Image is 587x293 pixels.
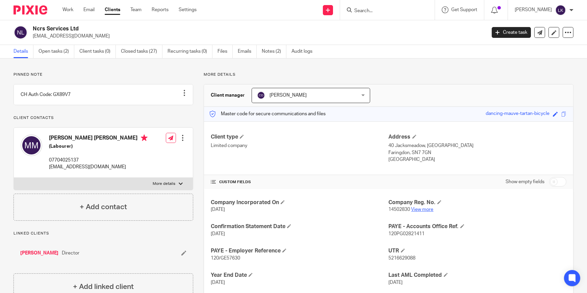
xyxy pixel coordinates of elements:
p: [PERSON_NAME] [515,6,552,13]
span: 14502830 [389,207,410,212]
h4: Last AML Completed [389,272,566,279]
h4: UTR [389,247,566,254]
img: svg%3E [21,135,42,156]
span: [DATE] [211,207,225,212]
img: svg%3E [257,91,265,99]
h5: (Labourer) [49,143,148,150]
h4: + Add contact [80,202,127,212]
h4: Company Incorporated On [211,199,388,206]
p: Faringdon, SN7 7GN [389,149,566,156]
h4: Client type [211,133,388,141]
a: Create task [492,27,531,38]
a: Files [218,45,233,58]
a: View more [411,207,434,212]
h4: PAYE - Employer Reference [211,247,388,254]
p: 40 Jacksmeadow, [GEOGRAPHIC_DATA] [389,142,566,149]
h4: Confirmation Statement Date [211,223,388,230]
span: 5216629088 [389,256,416,261]
i: Primary [141,135,148,141]
a: Work [62,6,73,13]
img: svg%3E [555,5,566,16]
div: dancing-mauve-tartan-bicycle [486,110,550,118]
a: Emails [238,45,257,58]
p: [EMAIL_ADDRESS][DOMAIN_NAME] [49,164,148,170]
a: Email [83,6,95,13]
p: Limited company [211,142,388,149]
a: Clients [105,6,120,13]
span: 120PG02821411 [389,231,425,236]
a: Open tasks (2) [39,45,74,58]
p: [EMAIL_ADDRESS][DOMAIN_NAME] [33,33,482,40]
p: Master code for secure communications and files [209,111,326,117]
p: 07704025137 [49,157,148,164]
a: Client tasks (0) [79,45,116,58]
p: Client contacts [14,115,193,121]
p: Linked clients [14,231,193,236]
span: Get Support [451,7,477,12]
a: Details [14,45,33,58]
span: [PERSON_NAME] [270,93,307,98]
a: Notes (2) [262,45,286,58]
a: Settings [179,6,197,13]
input: Search [354,8,414,14]
h3: Client manager [211,92,245,99]
h4: CUSTOM FIELDS [211,179,388,185]
h4: PAYE - Accounts Office Ref. [389,223,566,230]
p: More details [153,181,175,187]
a: Reports [152,6,169,13]
a: Recurring tasks (0) [168,45,212,58]
img: Pixie [14,5,47,15]
img: svg%3E [14,25,28,40]
h4: + Add linked client [73,282,134,292]
a: Team [130,6,142,13]
span: Director [62,250,79,257]
p: [GEOGRAPHIC_DATA] [389,156,566,163]
h2: Ncrs Services Ltd [33,25,392,32]
p: More details [204,72,573,77]
span: 120/GE57630 [211,256,240,261]
p: Pinned note [14,72,193,77]
h4: [PERSON_NAME] [PERSON_NAME] [49,135,148,143]
a: Audit logs [291,45,317,58]
h4: Year End Date [211,272,388,279]
a: Closed tasks (27) [121,45,162,58]
label: Show empty fields [506,178,544,185]
span: [DATE] [211,231,225,236]
h4: Company Reg. No. [389,199,566,206]
a: [PERSON_NAME] [20,250,58,257]
span: [DATE] [211,280,225,285]
span: [DATE] [389,280,403,285]
h4: Address [389,133,566,141]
